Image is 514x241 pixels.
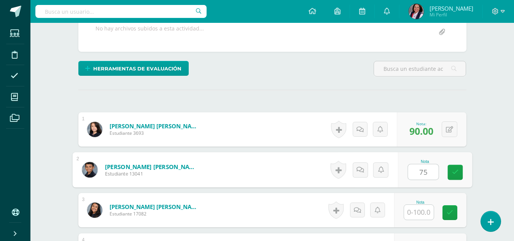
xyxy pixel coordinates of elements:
input: 0-100.0 [408,164,438,180]
span: Estudiante 3693 [110,130,201,136]
input: Busca un estudiante aquí... [374,61,466,76]
img: f462a79cdc2247d5a0d3055b91035c57.png [409,4,424,19]
input: 0-100.0 [404,205,434,220]
div: Nota [407,160,442,164]
span: Mi Perfil [430,11,473,18]
a: [PERSON_NAME] [PERSON_NAME] [110,122,201,130]
input: Busca un usuario... [35,5,207,18]
a: Herramientas de evaluación [78,61,189,76]
img: d787e5259f15246050f9a7aa5ed54d56.png [87,203,102,218]
img: d879ebfed6e88cfe9001408fed557f3a.png [82,162,97,177]
span: Herramientas de evaluación [93,62,181,76]
img: cd135ec6c557d47462486bde91ec623e.png [87,122,102,137]
a: [PERSON_NAME] [PERSON_NAME] [110,203,201,211]
a: [PERSON_NAME] [PERSON_NAME] [105,163,199,171]
div: No hay archivos subidos a esta actividad... [95,25,204,40]
span: Estudiante 17082 [110,211,201,217]
span: 90.00 [409,124,433,137]
div: Nota: [409,121,433,126]
span: Estudiante 13041 [105,171,199,177]
span: [PERSON_NAME] [430,5,473,12]
div: Nota [404,200,437,204]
